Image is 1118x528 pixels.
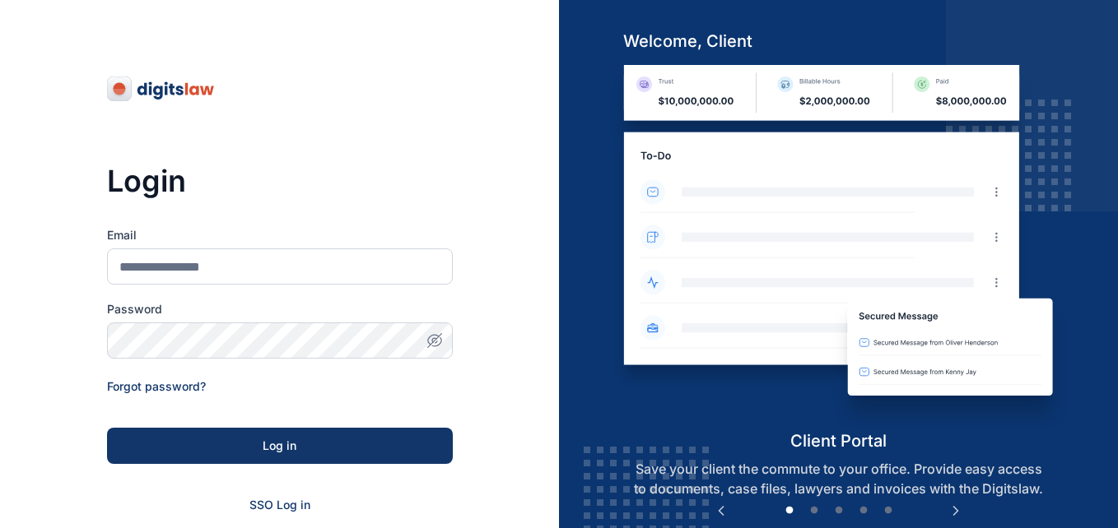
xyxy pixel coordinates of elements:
div: Log in [133,438,426,454]
h5: client portal [610,429,1067,452]
a: Forgot password? [107,379,206,393]
button: Log in [107,428,453,464]
button: 1 [781,503,798,519]
button: 4 [855,503,872,519]
img: client-portal [610,65,1067,429]
img: digitslaw-logo [107,76,216,102]
p: Save your client the commute to your office. Provide easy access to documents, case files, lawyer... [610,459,1067,498]
label: Password [107,301,453,317]
button: Next [948,503,964,519]
button: 2 [806,503,822,519]
a: SSO Log in [249,498,310,512]
button: Previous [713,503,729,519]
button: 5 [880,503,897,519]
label: Email [107,227,453,243]
button: 3 [831,503,847,519]
h3: Login [107,164,453,197]
h5: welcome, client [610,30,1067,53]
